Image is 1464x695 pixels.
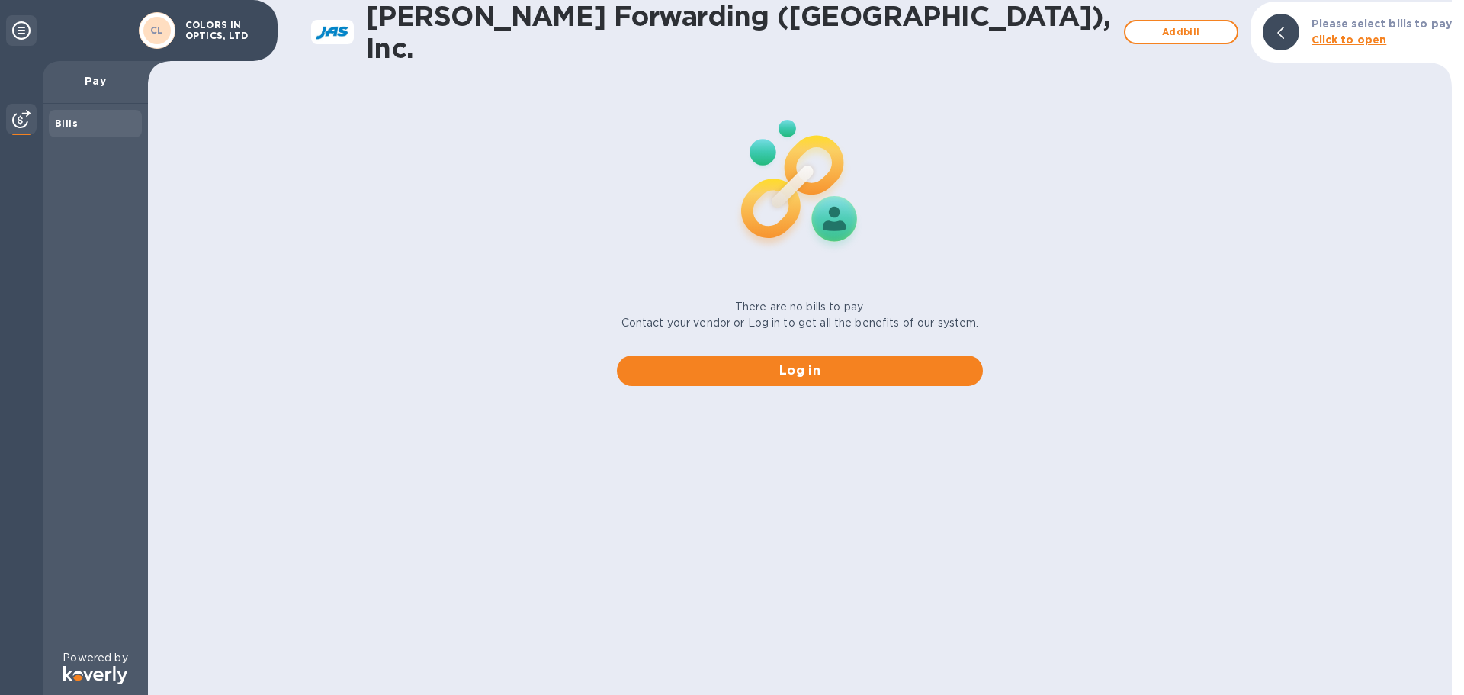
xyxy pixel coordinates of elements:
[1138,23,1225,41] span: Add bill
[629,362,971,380] span: Log in
[55,117,78,129] b: Bills
[617,356,983,386] button: Log in
[621,299,979,331] p: There are no bills to pay. Contact your vendor or Log in to get all the benefits of our system.
[63,666,127,684] img: Logo
[1311,34,1387,46] b: Click to open
[55,73,136,88] p: Pay
[150,24,164,36] b: CL
[185,20,262,41] p: COLORS IN OPTICS, LTD
[1124,20,1238,44] button: Addbill
[63,650,127,666] p: Powered by
[1311,18,1452,30] b: Please select bills to pay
